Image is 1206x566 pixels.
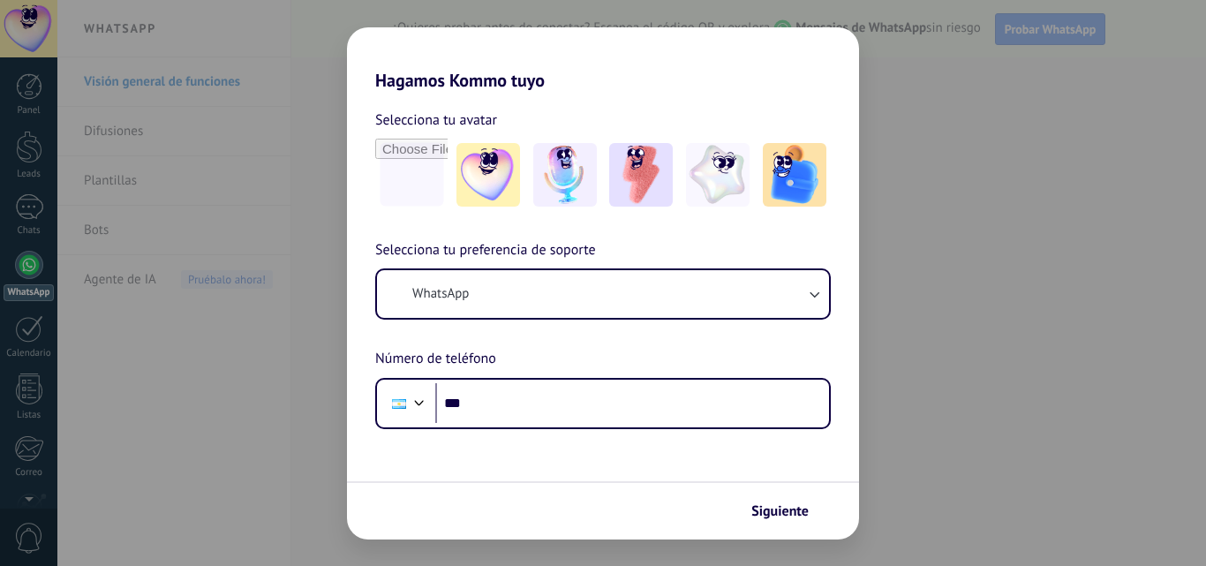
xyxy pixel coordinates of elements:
button: WhatsApp [377,270,829,318]
span: Selecciona tu avatar [375,109,497,132]
span: Selecciona tu preferencia de soporte [375,239,596,262]
h2: Hagamos Kommo tuyo [347,27,859,91]
img: -5.jpeg [763,143,826,207]
img: -2.jpeg [533,143,597,207]
img: -4.jpeg [686,143,750,207]
span: Siguiente [751,505,809,517]
span: WhatsApp [412,285,469,303]
img: -1.jpeg [456,143,520,207]
span: Número de teléfono [375,348,496,371]
button: Siguiente [743,496,833,526]
img: -3.jpeg [609,143,673,207]
div: Argentina: + 54 [382,385,416,422]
